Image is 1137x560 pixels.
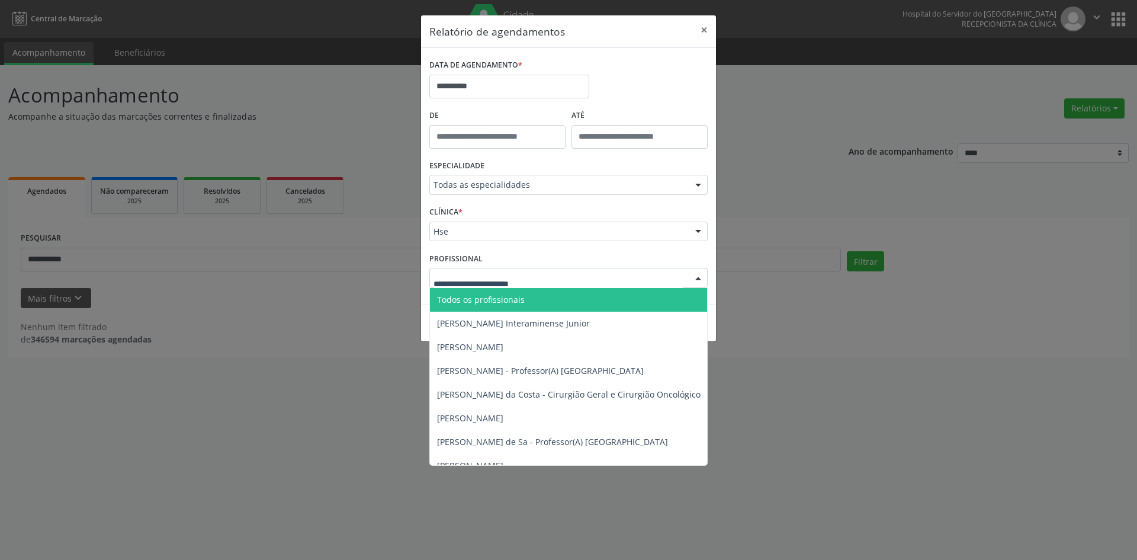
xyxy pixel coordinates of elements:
[437,341,503,353] span: [PERSON_NAME]
[437,318,590,329] span: [PERSON_NAME] Interaminense Junior
[437,436,668,447] span: [PERSON_NAME] de Sa - Professor(A) [GEOGRAPHIC_DATA]
[429,157,484,175] label: ESPECIALIDADE
[429,203,462,222] label: CLÍNICA
[437,365,644,376] span: [PERSON_NAME] - Professor(A) [GEOGRAPHIC_DATA]
[429,24,565,39] h5: Relatório de agendamentos
[437,389,701,400] span: [PERSON_NAME] da Costa - Cirurgião Geral e Cirurgião Oncológico
[433,179,683,191] span: Todas as especialidades
[429,107,566,125] label: De
[437,294,525,305] span: Todos os profissionais
[433,226,683,238] span: Hse
[437,412,503,424] span: [PERSON_NAME]
[692,15,716,44] button: Close
[437,460,503,471] span: [PERSON_NAME]
[429,56,522,75] label: DATA DE AGENDAMENTO
[429,249,483,268] label: PROFISSIONAL
[571,107,708,125] label: ATÉ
